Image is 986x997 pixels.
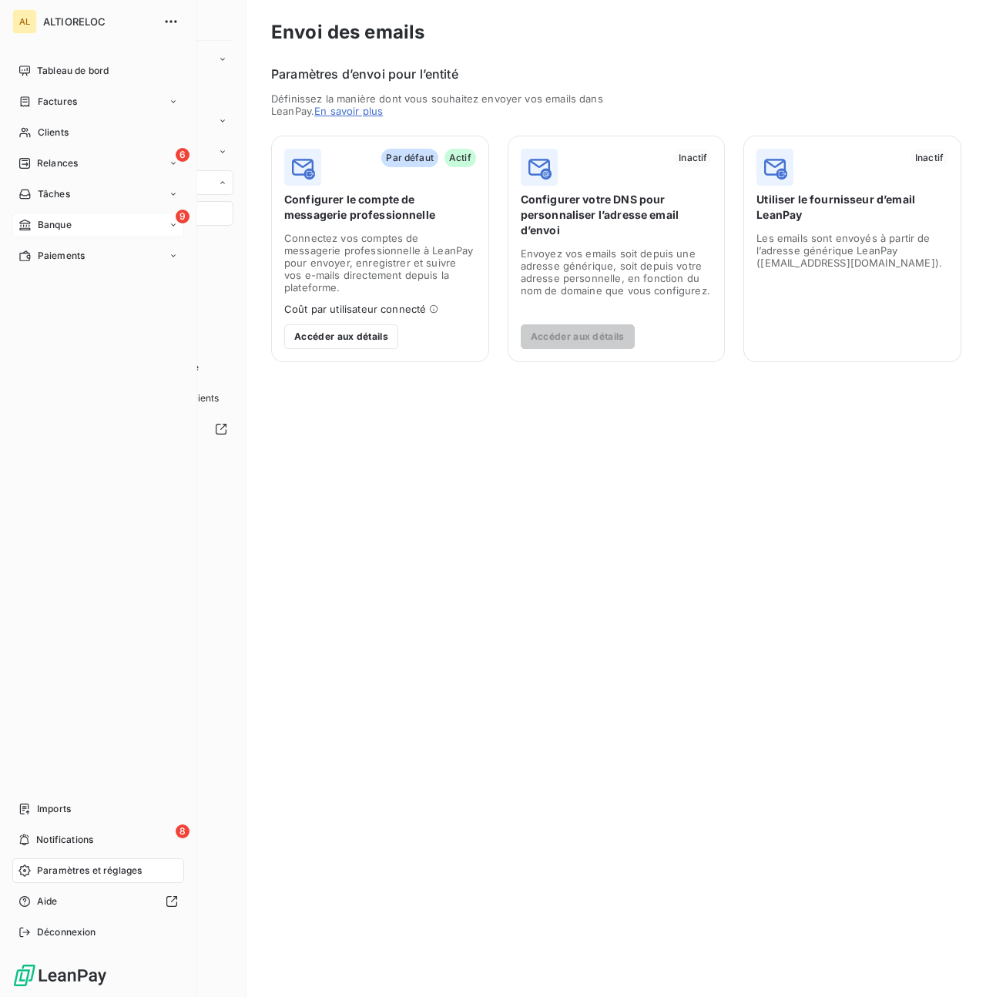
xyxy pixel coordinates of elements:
div: AL [12,9,37,34]
button: Accéder aux détails [521,324,635,349]
span: ALTIORELOC [43,15,154,28]
span: Coût par utilisateur connecté [284,303,426,315]
iframe: Intercom live chat [934,945,971,982]
span: Actif [444,149,476,167]
span: Par défaut [381,149,438,167]
span: Notifications [36,833,93,847]
span: Imports [37,802,71,816]
span: Paiements [38,249,85,263]
a: En savoir plus [314,105,383,117]
span: Relances [37,156,78,170]
span: Déconnexion [37,925,96,939]
span: Tableau de bord [37,64,109,78]
span: Tâches [38,187,70,201]
span: Aide [37,895,58,908]
button: Accéder aux détails [284,324,398,349]
span: Configurer le compte de messagerie professionnelle [284,192,476,223]
span: Configurer votre DNS pour personnaliser l’adresse email d’envoi [521,192,713,238]
span: 9 [176,210,189,223]
span: 6 [176,148,189,162]
h6: Paramètres d’envoi pour l’entité [271,65,961,83]
span: Paramètres et réglages [37,864,142,878]
h3: Envoi des emails [271,18,961,46]
span: Inactif [674,149,712,167]
span: Inactif [911,149,948,167]
span: Clients [38,126,69,139]
span: Définissez la manière dont vous souhaitez envoyer vos emails dans LeanPay. [271,92,607,117]
span: Envoyez vos emails soit depuis une adresse générique, soit depuis votre adresse personnelle, en f... [521,247,713,297]
a: Aide [12,889,184,914]
span: Les emails sont envoyés à partir de l’adresse générique LeanPay ([EMAIL_ADDRESS][DOMAIN_NAME]). [756,232,948,269]
span: Factures [38,95,77,109]
span: Banque [38,218,72,232]
img: Logo LeanPay [12,963,108,988]
span: Utiliser le fournisseur d’email LeanPay [756,192,948,223]
span: Connectez vos comptes de messagerie professionnelle à LeanPay pour envoyer, enregistrer et suivre... [284,232,476,315]
span: 8 [176,824,189,838]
